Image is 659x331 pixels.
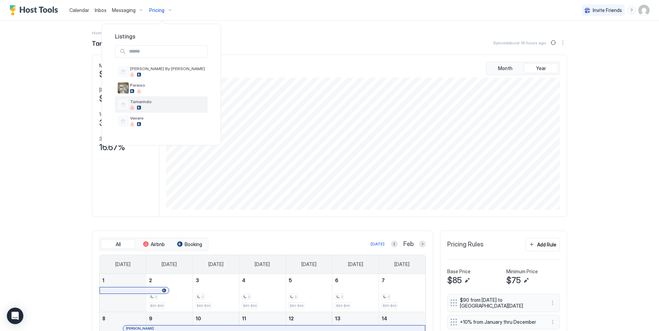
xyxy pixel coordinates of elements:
div: Open Intercom Messenger [7,308,23,324]
span: Paraiso [130,82,205,88]
span: Tamarindo [130,99,205,104]
div: listing image [118,82,129,93]
span: Venere [130,115,205,121]
span: [PERSON_NAME] By [PERSON_NAME] [130,66,205,71]
span: Listings [108,33,215,40]
input: Input Field [126,46,207,57]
